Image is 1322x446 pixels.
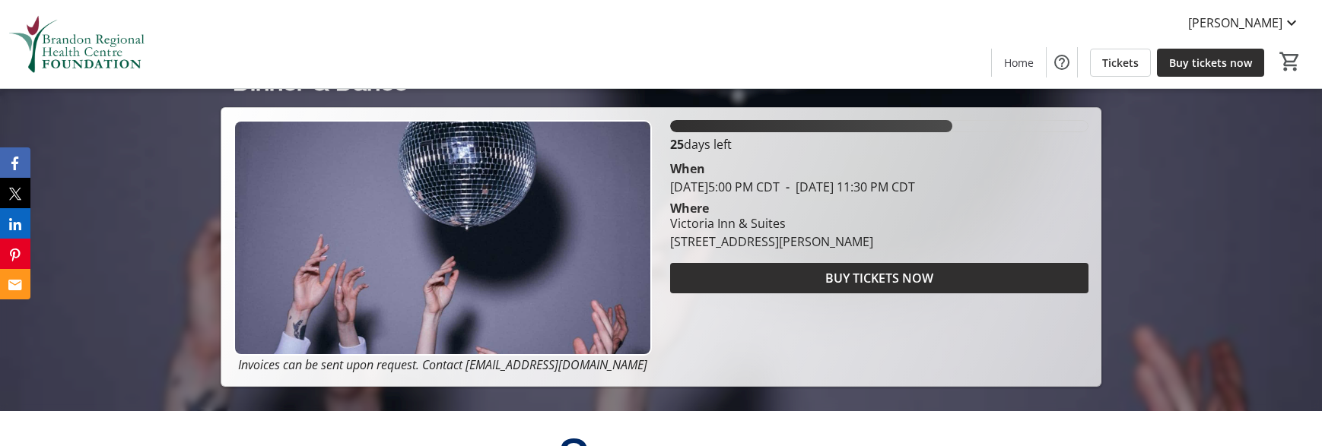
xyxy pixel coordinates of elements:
[670,202,709,214] div: Where
[1169,55,1252,71] span: Buy tickets now
[1090,49,1151,77] a: Tickets
[670,120,1088,132] div: 67.439325% of fundraising goal reached
[780,179,796,195] span: -
[1047,47,1077,77] button: Help
[780,179,915,195] span: [DATE] 11:30 PM CDT
[670,135,1088,153] p: days left
[670,232,873,251] div: [STREET_ADDRESS][PERSON_NAME]
[670,214,873,232] div: Victoria Inn & Suites
[992,49,1046,77] a: Home
[1157,49,1264,77] a: Buy tickets now
[1004,55,1034,71] span: Home
[1102,55,1139,71] span: Tickets
[1176,11,1313,35] button: [PERSON_NAME]
[1188,14,1282,32] span: [PERSON_NAME]
[670,160,705,178] div: When
[1276,48,1304,75] button: Cart
[670,179,780,195] span: [DATE] 5:00 PM CDT
[9,6,145,82] img: Brandon Regional Health Centre Foundation's Logo
[238,356,647,373] em: Invoices can be sent upon request. Contact [EMAIL_ADDRESS][DOMAIN_NAME]
[670,263,1088,293] button: BUY TICKETS NOW
[825,269,933,287] span: BUY TICKETS NOW
[670,136,684,153] span: 25
[234,120,652,356] img: Campaign CTA Media Photo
